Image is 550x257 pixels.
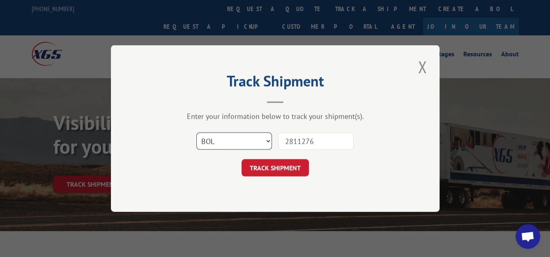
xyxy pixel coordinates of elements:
[278,132,354,150] input: Number(s)
[415,56,429,78] button: Close modal
[242,159,309,176] button: TRACK SHIPMENT
[152,75,398,91] h2: Track Shipment
[152,111,398,121] div: Enter your information below to track your shipment(s).
[515,224,540,249] a: Open chat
